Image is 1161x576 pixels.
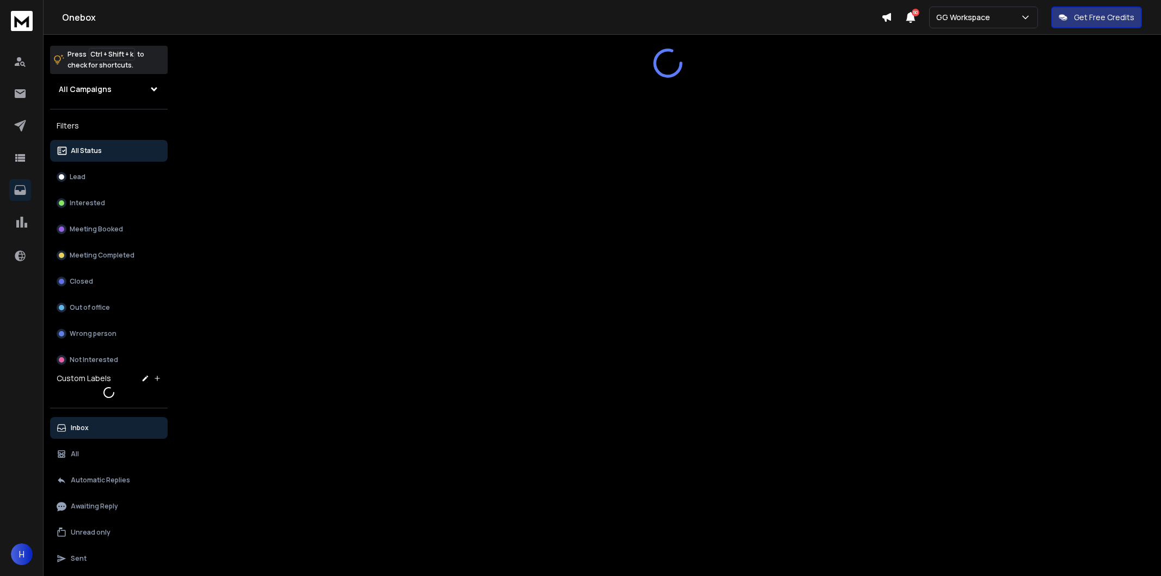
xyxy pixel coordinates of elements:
h3: Custom Labels [57,373,111,384]
button: Not Interested [50,349,168,371]
img: logo [11,11,33,31]
button: All Campaigns [50,78,168,100]
button: Sent [50,548,168,569]
p: Meeting Booked [70,225,123,234]
button: Meeting Booked [50,218,168,240]
p: Press to check for shortcuts. [67,49,144,71]
p: Sent [71,554,87,563]
button: Automatic Replies [50,469,168,491]
p: Inbox [71,424,89,432]
span: Ctrl + Shift + k [89,48,135,60]
p: Get Free Credits [1074,12,1134,23]
button: Wrong person [50,323,168,345]
h1: Onebox [62,11,881,24]
button: Out of office [50,297,168,318]
button: H [11,543,33,565]
button: All [50,443,168,465]
p: GG Workspace [936,12,994,23]
h3: Filters [50,118,168,133]
p: Automatic Replies [71,476,130,485]
p: Out of office [70,303,110,312]
button: Inbox [50,417,168,439]
button: Lead [50,166,168,188]
p: Unread only [71,528,110,537]
button: Unread only [50,522,168,543]
p: Closed [70,277,93,286]
p: Meeting Completed [70,251,134,260]
p: All [71,450,79,458]
button: Interested [50,192,168,214]
p: Not Interested [70,356,118,364]
h1: All Campaigns [59,84,112,95]
button: Meeting Completed [50,244,168,266]
p: Awaiting Reply [71,502,118,511]
span: 50 [912,9,919,16]
button: Closed [50,271,168,292]
p: Interested [70,199,105,207]
button: Awaiting Reply [50,495,168,517]
p: Wrong person [70,329,116,338]
button: All Status [50,140,168,162]
button: Get Free Credits [1051,7,1142,28]
p: All Status [71,146,102,155]
p: Lead [70,173,85,181]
